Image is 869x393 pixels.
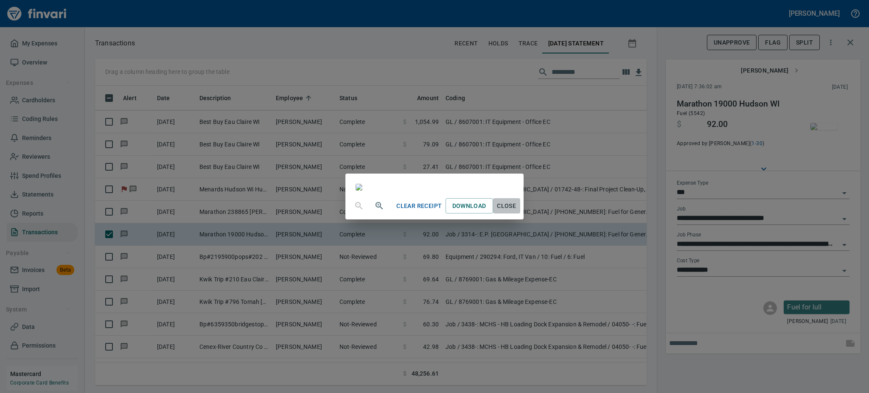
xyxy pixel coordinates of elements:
[446,198,493,214] a: Download
[496,201,517,211] span: Close
[396,201,442,211] span: Clear Receipt
[356,184,362,191] img: receipts%2Fmarketjohnson%2F2025-08-14%2FFk9E74YWxyfoWR7FCAIMo9zAMEC3__I6yFqBHQ8qV1xTLp908tV.jpg
[452,201,486,211] span: Download
[493,198,520,214] button: Close
[393,198,445,214] button: Clear Receipt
